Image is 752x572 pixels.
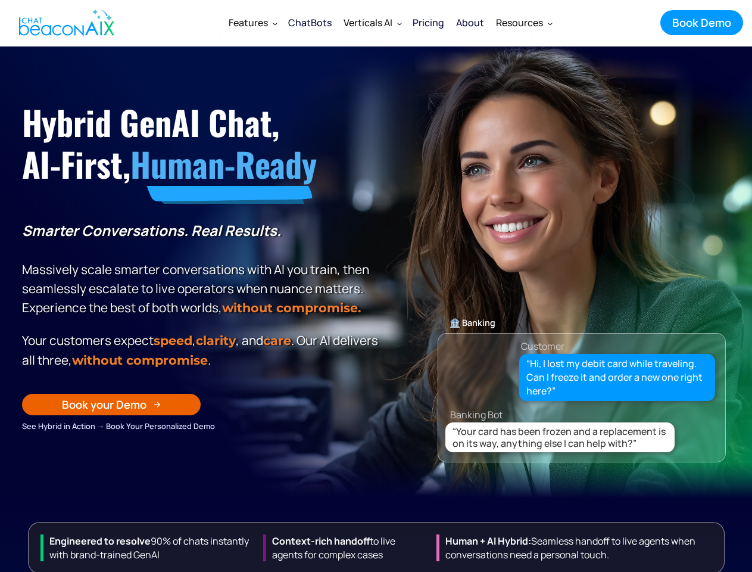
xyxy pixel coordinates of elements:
div: Features [223,8,282,37]
span: Human-Ready [130,139,317,188]
a: Book your Demo [22,394,201,415]
img: Dropdown [273,21,277,26]
a: ChatBots [282,7,338,38]
div: to live agents for complex cases [263,534,427,561]
strong: Smarter Conversations. Real Results. [22,220,281,240]
div: Resources [496,14,543,31]
div: Customer [521,338,564,355]
img: Dropdown [397,21,402,26]
img: Arrow [154,401,161,408]
div: Resources [490,8,557,37]
a: About [450,7,490,38]
div: Seamless handoff to live agents when conversations need a personal touch. [436,534,718,561]
img: Dropdown [548,21,553,26]
strong: speed [154,333,192,348]
div: Verticals AI [344,14,392,31]
div: See Hybrid in Action → Book Your Personalized Demo [22,419,382,433]
strong: without compromise. [222,300,361,315]
div: Pricing [413,14,444,31]
span: clarity [196,333,236,348]
strong: Human + Al Hybrid: [445,534,531,548]
div: About [456,14,484,31]
div: Features [229,14,268,31]
div: 🏦 Banking [438,315,725,331]
div: Verticals AI [338,8,407,37]
strong: Engineered to resolve [49,534,151,548]
h1: Hybrid GenAI Chat, AI-First, [22,101,382,185]
div: ChatBots [288,14,332,31]
p: Massively scale smarter conversations with AI you train, then seamlessly escalate to live operato... [22,221,382,318]
span: care [263,333,291,348]
span: without compromise [72,353,208,368]
div: Book your Demo [62,397,146,412]
a: Book Demo [660,10,743,35]
p: Your customers expect , , and . Our Al delivers all three, . [22,331,382,370]
a: home [9,2,121,43]
a: Pricing [407,7,450,38]
div: Book Demo [672,15,731,30]
strong: Context-rich handoff [272,534,370,548]
div: 90% of chats instantly with brand-trained GenAI [40,534,254,561]
div: “Hi, I lost my debit card while traveling. Can I freeze it and order a new one right here?” [526,357,709,399]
